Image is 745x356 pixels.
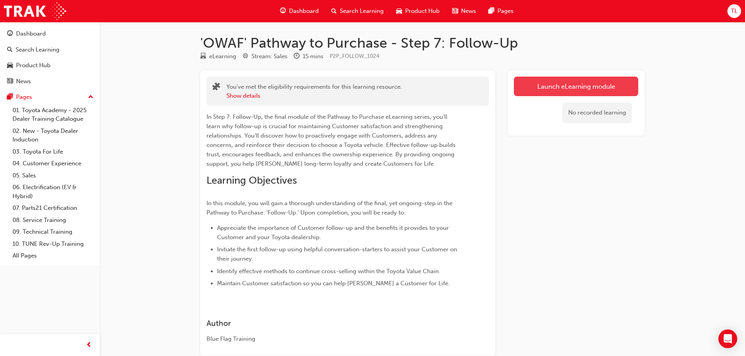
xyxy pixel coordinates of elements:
a: 01. Toyota Academy - 2025 Dealer Training Catalogue [9,104,97,125]
button: TL [727,4,741,18]
a: pages-iconPages [482,3,520,19]
span: TL [731,7,738,16]
a: search-iconSearch Learning [325,3,390,19]
a: 02. New - Toyota Dealer Induction [9,125,97,146]
a: All Pages [9,250,97,262]
span: prev-icon [86,340,92,350]
div: Duration [294,52,323,61]
a: 09. Technical Training [9,226,97,238]
div: You've met the eligibility requirements for this learning resource. [226,82,402,100]
button: Pages [3,90,97,104]
span: Search Learning [340,7,384,16]
span: Product Hub [405,7,440,16]
span: car-icon [7,62,13,69]
span: clock-icon [294,53,300,60]
div: Open Intercom Messenger [718,329,737,348]
span: pages-icon [7,94,13,101]
span: Dashboard [289,7,319,16]
span: search-icon [331,6,337,16]
span: Learning Objectives [206,174,297,186]
div: Product Hub [16,61,50,70]
span: pages-icon [488,6,494,16]
span: Pages [497,7,513,16]
a: Search Learning [3,43,97,57]
span: up-icon [88,92,93,102]
span: search-icon [7,47,13,54]
span: puzzle-icon [212,83,220,92]
button: Show details [226,91,260,100]
div: Stream: Sales [251,52,287,61]
a: 03. Toyota For Life [9,146,97,158]
a: news-iconNews [446,3,482,19]
a: News [3,74,97,89]
div: News [16,77,31,86]
a: Product Hub [3,58,97,73]
div: Stream [242,52,287,61]
span: target-icon [242,53,248,60]
a: 04. Customer Experience [9,157,97,170]
span: Appreciate the importance of Customer follow-up and the benefits it provides to your Customer and... [217,224,451,241]
span: Learning resource code [330,53,379,59]
div: eLearning [209,52,236,61]
span: In Step 7: Follow-Up, the final module of the Pathway to Purchase eLearning series, you’ll learn ... [206,113,457,167]
a: 10. TUNE Rev-Up Training [9,238,97,250]
span: guage-icon [280,6,286,16]
div: Pages [16,93,32,102]
span: learningResourceType_ELEARNING-icon [200,53,206,60]
a: car-iconProduct Hub [390,3,446,19]
a: Dashboard [3,27,97,41]
button: DashboardSearch LearningProduct HubNews [3,25,97,90]
span: Maintain Customer satisfaction so you can help [PERSON_NAME] a Customer for Life. [217,280,450,287]
span: news-icon [452,6,458,16]
div: Search Learning [16,45,59,54]
a: guage-iconDashboard [274,3,325,19]
h3: Author [206,319,461,328]
span: Initiate the first follow-up using helpful conversation-starters to assist your Customer on their... [217,246,459,262]
span: In this module, you will gain a thorough understanding of the final, yet ongoing-step in the Path... [206,200,454,216]
div: Dashboard [16,29,46,38]
a: Launch eLearning module [514,77,638,96]
span: News [461,7,476,16]
a: 05. Sales [9,170,97,182]
img: Trak [4,2,66,20]
a: 08. Service Training [9,214,97,226]
div: 15 mins [303,52,323,61]
span: news-icon [7,78,13,85]
h1: 'OWAF' Pathway to Purchase - Step 7: Follow-Up [200,34,644,52]
span: Identify effective methods to continue cross-selling within the Toyota Value Chain. [217,268,440,275]
div: Blue Flag Training [206,335,461,343]
div: Type [200,52,236,61]
a: 07. Parts21 Certification [9,202,97,214]
span: car-icon [396,6,402,16]
span: guage-icon [7,30,13,38]
a: 06. Electrification (EV & Hybrid) [9,181,97,202]
div: No recorded learning [562,102,632,123]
